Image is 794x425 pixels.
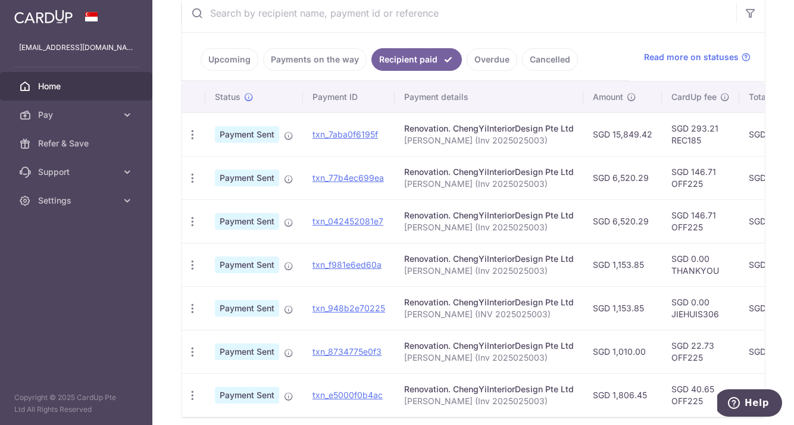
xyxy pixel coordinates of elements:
[644,51,739,63] span: Read more on statuses
[583,156,662,199] td: SGD 6,520.29
[522,48,578,71] a: Cancelled
[662,199,739,243] td: SGD 146.71 OFF225
[717,389,782,419] iframe: Opens a widget where you can find more information
[38,195,117,207] span: Settings
[583,286,662,330] td: SGD 1,153.85
[312,390,383,400] a: txn_e5000f0b4ac
[14,10,73,24] img: CardUp
[215,343,279,360] span: Payment Sent
[662,156,739,199] td: SGD 146.71 OFF225
[215,387,279,404] span: Payment Sent
[215,257,279,273] span: Payment Sent
[404,395,574,407] p: [PERSON_NAME] (Inv 2025025003)
[404,178,574,190] p: [PERSON_NAME] (Inv 2025025003)
[404,253,574,265] div: Renovation. ChengYiInteriorDesign Pte Ltd
[38,80,117,92] span: Home
[404,265,574,277] p: [PERSON_NAME] (Inv 2025025003)
[312,260,382,270] a: txn_f981e6ed60a
[312,216,383,226] a: txn_042452081e7
[404,135,574,146] p: [PERSON_NAME] (Inv 2025025003)
[201,48,258,71] a: Upcoming
[19,42,133,54] p: [EMAIL_ADDRESS][DOMAIN_NAME]
[371,48,462,71] a: Recipient paid
[215,126,279,143] span: Payment Sent
[312,173,384,183] a: txn_77b4ec699ea
[312,129,378,139] a: txn_7aba0f6195f
[749,91,788,103] span: Total amt.
[215,170,279,186] span: Payment Sent
[583,373,662,417] td: SGD 1,806.45
[404,210,574,221] div: Renovation. ChengYiInteriorDesign Pte Ltd
[215,300,279,317] span: Payment Sent
[395,82,583,112] th: Payment details
[404,383,574,395] div: Renovation. ChengYiInteriorDesign Pte Ltd
[467,48,517,71] a: Overdue
[404,340,574,352] div: Renovation. ChengYiInteriorDesign Pte Ltd
[303,82,395,112] th: Payment ID
[583,112,662,156] td: SGD 15,849.42
[38,166,117,178] span: Support
[662,286,739,330] td: SGD 0.00 JIEHUIS306
[38,109,117,121] span: Pay
[404,308,574,320] p: [PERSON_NAME] (INV 2025025003)
[644,51,751,63] a: Read more on statuses
[404,166,574,178] div: Renovation. ChengYiInteriorDesign Pte Ltd
[671,91,717,103] span: CardUp fee
[404,221,574,233] p: [PERSON_NAME] (Inv 2025025003)
[215,213,279,230] span: Payment Sent
[662,330,739,373] td: SGD 22.73 OFF225
[583,199,662,243] td: SGD 6,520.29
[404,123,574,135] div: Renovation. ChengYiInteriorDesign Pte Ltd
[38,137,117,149] span: Refer & Save
[593,91,623,103] span: Amount
[662,112,739,156] td: SGD 293.21 REC185
[583,330,662,373] td: SGD 1,010.00
[662,373,739,417] td: SGD 40.65 OFF225
[312,303,385,313] a: txn_948b2e70225
[583,243,662,286] td: SGD 1,153.85
[263,48,367,71] a: Payments on the way
[312,346,382,357] a: txn_8734775e0f3
[215,91,240,103] span: Status
[404,352,574,364] p: [PERSON_NAME] (Inv 2025025003)
[662,243,739,286] td: SGD 0.00 THANKYOU
[404,296,574,308] div: Renovation. ChengYiInteriorDesign Pte Ltd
